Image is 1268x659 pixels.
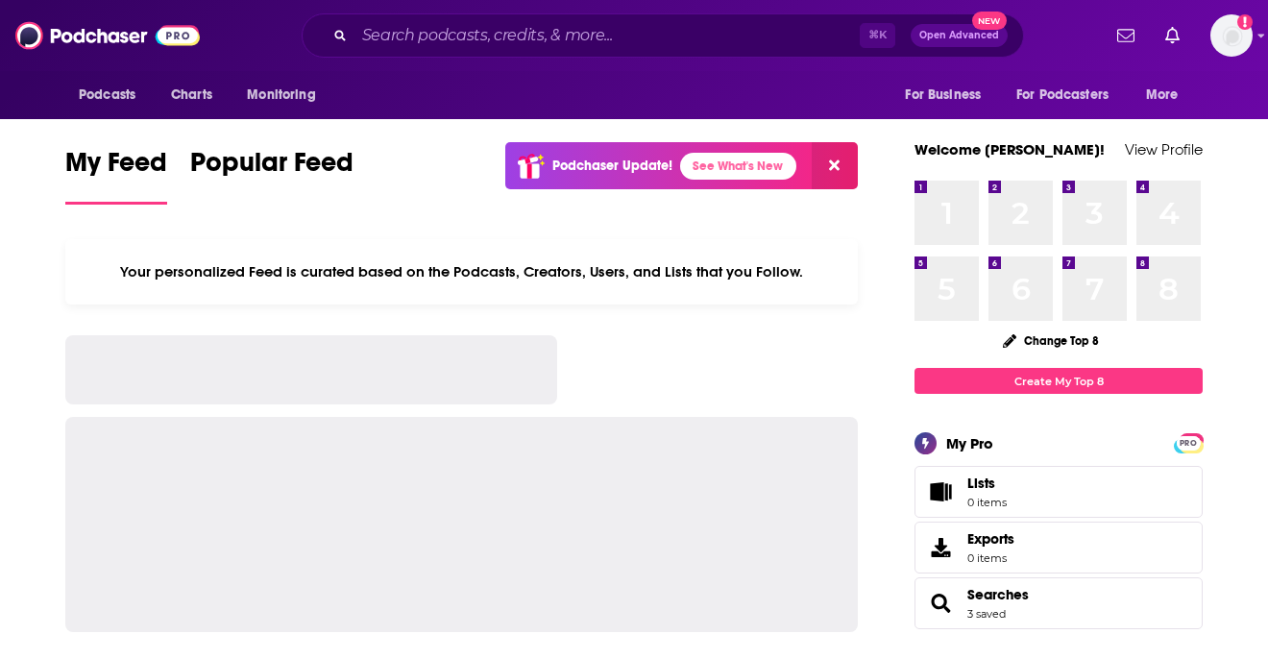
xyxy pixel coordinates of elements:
[914,522,1203,574] a: Exports
[247,82,315,109] span: Monitoring
[1210,14,1253,57] button: Show profile menu
[914,368,1203,394] a: Create My Top 8
[171,82,212,109] span: Charts
[1133,77,1203,113] button: open menu
[967,551,1014,565] span: 0 items
[680,153,796,180] a: See What's New
[914,140,1105,159] a: Welcome [PERSON_NAME]!
[914,577,1203,629] span: Searches
[15,17,200,54] img: Podchaser - Follow, Share and Rate Podcasts
[65,146,167,205] a: My Feed
[1210,14,1253,57] span: Logged in as mmaugeri_hunter
[1237,14,1253,30] svg: Add a profile image
[1125,140,1203,159] a: View Profile
[911,24,1008,47] button: Open AdvancedNew
[967,496,1007,509] span: 0 items
[919,31,999,40] span: Open Advanced
[1016,82,1109,109] span: For Podcasters
[891,77,1005,113] button: open menu
[302,13,1024,58] div: Search podcasts, credits, & more...
[967,475,995,492] span: Lists
[1158,19,1187,52] a: Show notifications dropdown
[921,590,960,617] a: Searches
[1177,436,1200,451] span: PRO
[967,530,1014,548] span: Exports
[190,146,354,205] a: Popular Feed
[946,434,993,452] div: My Pro
[860,23,895,48] span: ⌘ K
[1109,19,1142,52] a: Show notifications dropdown
[354,20,860,51] input: Search podcasts, credits, & more...
[921,478,960,505] span: Lists
[1177,435,1200,450] a: PRO
[967,607,1006,621] a: 3 saved
[914,466,1203,518] a: Lists
[1004,77,1136,113] button: open menu
[921,534,960,561] span: Exports
[905,82,981,109] span: For Business
[967,475,1007,492] span: Lists
[1210,14,1253,57] img: User Profile
[65,77,160,113] button: open menu
[65,146,167,190] span: My Feed
[65,239,858,305] div: Your personalized Feed is curated based on the Podcasts, Creators, Users, and Lists that you Follow.
[972,12,1007,30] span: New
[190,146,354,190] span: Popular Feed
[967,586,1029,603] a: Searches
[991,329,1110,353] button: Change Top 8
[79,82,135,109] span: Podcasts
[158,77,224,113] a: Charts
[1146,82,1179,109] span: More
[233,77,340,113] button: open menu
[552,158,672,174] p: Podchaser Update!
